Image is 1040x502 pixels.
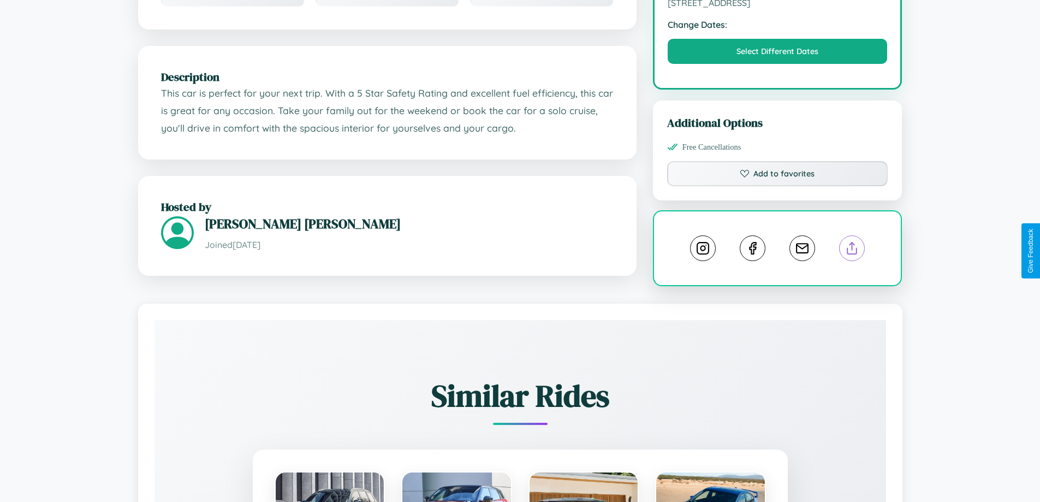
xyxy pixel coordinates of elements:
[668,39,888,64] button: Select Different Dates
[667,115,888,131] h3: Additional Options
[193,375,848,417] h2: Similar Rides
[668,19,888,30] strong: Change Dates:
[205,215,614,233] h3: [PERSON_NAME] [PERSON_NAME]
[667,161,888,186] button: Add to favorites
[161,69,614,85] h2: Description
[682,143,741,152] span: Free Cancellations
[161,199,614,215] h2: Hosted by
[1027,229,1035,273] div: Give Feedback
[205,237,614,253] p: Joined [DATE]
[161,85,614,137] p: This car is perfect for your next trip. With a 5 Star Safety Rating and excellent fuel efficiency...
